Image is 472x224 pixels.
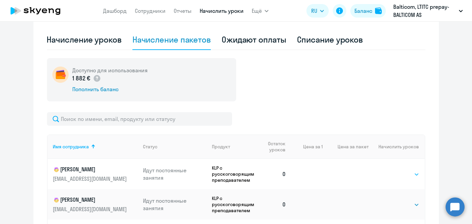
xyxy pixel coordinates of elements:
a: Дашборд [103,7,127,14]
div: Имя сотрудника [53,144,138,150]
input: Поиск по имени, email, продукту или статусу [47,112,232,126]
div: Имя сотрудника [53,144,89,150]
div: Продукт [212,144,230,150]
div: Списание уроков [297,34,363,45]
p: KLP с русскоговорящим преподавателем [212,165,257,183]
span: Остаток уроков [263,141,286,153]
img: balance [375,7,382,14]
a: child[PERSON_NAME][EMAIL_ADDRESS][DOMAIN_NAME] [53,166,138,182]
div: Продукт [212,144,257,150]
a: Начислить уроки [200,7,244,14]
p: Balticom, LTITC prepay-BALTICOM AS [393,3,456,19]
div: Баланс [354,7,372,15]
button: Balticom, LTITC prepay-BALTICOM AS [390,3,466,19]
div: Ожидают оплаты [222,34,286,45]
p: [PERSON_NAME] [53,166,129,174]
div: Начисление уроков [47,34,122,45]
p: Идут постоянные занятия [143,167,206,181]
th: Цена за 1 [292,134,323,159]
h5: Доступно для использования [73,67,148,74]
th: Начислить уроков [369,134,424,159]
p: [EMAIL_ADDRESS][DOMAIN_NAME] [53,175,129,182]
a: Отчеты [174,7,192,14]
img: wallet-circle.png [52,67,69,83]
td: 0 [257,159,292,189]
div: Начисление пакетов [132,34,211,45]
a: child[PERSON_NAME][EMAIL_ADDRESS][DOMAIN_NAME] [53,196,138,213]
th: Цена за пакет [323,134,369,159]
div: Статус [143,144,157,150]
td: 0 [257,189,292,220]
img: child [53,166,60,173]
button: RU [306,4,329,18]
p: 1 882 € [73,74,101,83]
div: Пополнить баланс [73,85,148,93]
p: Идут постоянные занятия [143,197,206,212]
p: [EMAIL_ADDRESS][DOMAIN_NAME] [53,205,129,213]
img: child [53,197,60,203]
button: Ещё [252,4,269,18]
div: Статус [143,144,206,150]
div: Остаток уроков [263,141,292,153]
a: Сотрудники [135,7,166,14]
span: RU [311,7,317,15]
p: [PERSON_NAME] [53,196,129,204]
span: Ещё [252,7,262,15]
p: KLP с русскоговорящим преподавателем [212,195,257,214]
button: Балансbalance [350,4,386,18]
